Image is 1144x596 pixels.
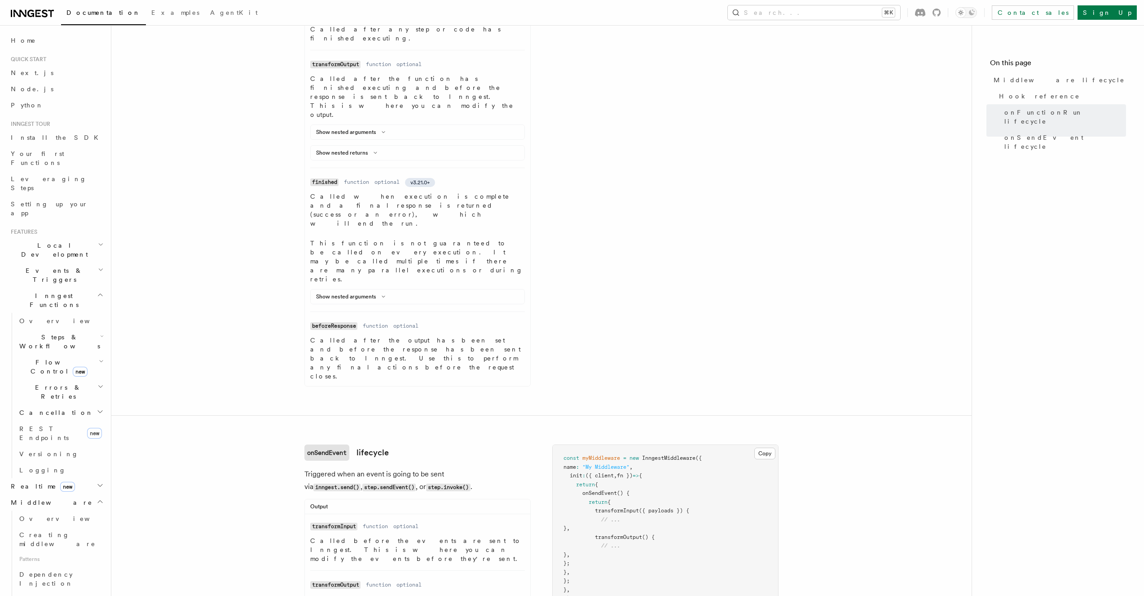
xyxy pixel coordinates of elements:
[563,569,567,575] span: }
[7,120,50,128] span: Inngest tour
[7,56,46,63] span: Quick start
[304,445,349,461] code: onSendEvent
[7,65,106,81] a: Next.js
[999,92,1080,101] span: Hook reference
[639,507,689,514] span: ({ payloads }) {
[16,566,106,592] a: Dependency Injection
[629,455,639,461] span: new
[316,129,389,136] button: Show nested arguments
[73,367,88,377] span: new
[7,228,37,236] span: Features
[7,97,106,113] a: Python
[563,552,567,558] span: }
[16,462,106,478] a: Logging
[563,455,579,461] span: const
[563,525,567,531] span: }
[601,543,620,549] span: // ...
[11,175,87,191] span: Leveraging Steps
[7,146,106,171] a: Your first Functions
[563,560,570,566] span: };
[310,322,357,330] code: beforeResponse
[16,446,106,462] a: Versioning
[567,525,570,531] span: ,
[576,481,595,488] span: return
[563,578,570,584] span: };
[19,571,73,587] span: Dependency Injection
[990,58,1126,72] h4: On this page
[16,333,100,351] span: Steps & Workflows
[366,61,391,68] dd: function
[7,32,106,49] a: Home
[7,266,98,284] span: Events & Triggers
[7,237,106,262] button: Local Development
[310,192,525,228] p: Called when execution is complete and a final response is returned (success or an error), which w...
[728,5,900,20] button: Search...⌘K
[310,61,361,68] code: transformOutput
[16,313,106,329] a: Overview
[7,498,92,507] span: Middleware
[16,383,97,401] span: Errors & Retries
[11,36,36,45] span: Home
[595,481,598,488] span: {
[11,69,53,76] span: Next.js
[16,527,106,552] a: Creating middleware
[629,464,633,470] span: ,
[16,552,106,566] span: Patterns
[639,472,642,479] span: {
[410,179,430,186] span: v3.21.0+
[7,81,106,97] a: Node.js
[304,468,531,494] p: Triggered when an event is going to be sent via , , or .
[576,464,579,470] span: :
[992,5,1074,20] a: Contact sales
[990,72,1126,88] a: Middleware lifecycle
[595,534,642,540] span: transformOutput
[563,587,567,593] span: }
[60,482,75,492] span: new
[16,379,106,405] button: Errors & Retries
[87,428,102,439] span: new
[16,354,106,379] button: Flow Controlnew
[19,531,96,547] span: Creating middleware
[310,239,525,284] p: This function is not guaranteed to be called on every execution. It may be called multiple times ...
[16,358,99,376] span: Flow Control
[1078,5,1137,20] a: Sign Up
[567,569,570,575] span: ,
[7,171,106,196] a: Leveraging Steps
[313,484,361,491] code: inngest.send()
[310,536,525,563] p: Called before the events are sent to Inngest. This is where you can modify the events before they...
[362,484,416,491] code: step.sendEvent()
[7,291,97,309] span: Inngest Functions
[19,450,79,458] span: Versioning
[695,455,702,461] span: ({
[7,129,106,146] a: Install the SDK
[11,85,53,93] span: Node.js
[7,478,106,494] button: Realtimenew
[374,178,400,186] dd: optional
[595,507,639,514] span: transformInput
[16,329,106,354] button: Steps & Workflows
[589,499,607,505] span: return
[955,7,977,18] button: Toggle dark mode
[66,9,141,16] span: Documentation
[1001,104,1126,129] a: onFunctionRun lifecycle
[582,464,629,470] span: "My Middleware"
[7,262,106,288] button: Events & Triggers
[426,484,470,491] code: step.invoke()
[146,3,205,24] a: Examples
[61,3,146,25] a: Documentation
[7,288,106,313] button: Inngest Functions
[1001,129,1126,155] a: onSendEvent lifecycle
[19,425,69,441] span: REST Endpoints
[16,408,93,417] span: Cancellation
[210,9,258,16] span: AgentKit
[633,472,639,479] span: =>
[11,102,44,109] span: Python
[393,523,418,530] dd: optional
[316,293,389,300] button: Show nested arguments
[642,534,655,540] span: () {
[19,515,112,522] span: Overview
[393,322,418,329] dd: optional
[310,581,361,589] code: transformOutput
[585,472,614,479] span: ({ client
[205,3,263,24] a: AgentKit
